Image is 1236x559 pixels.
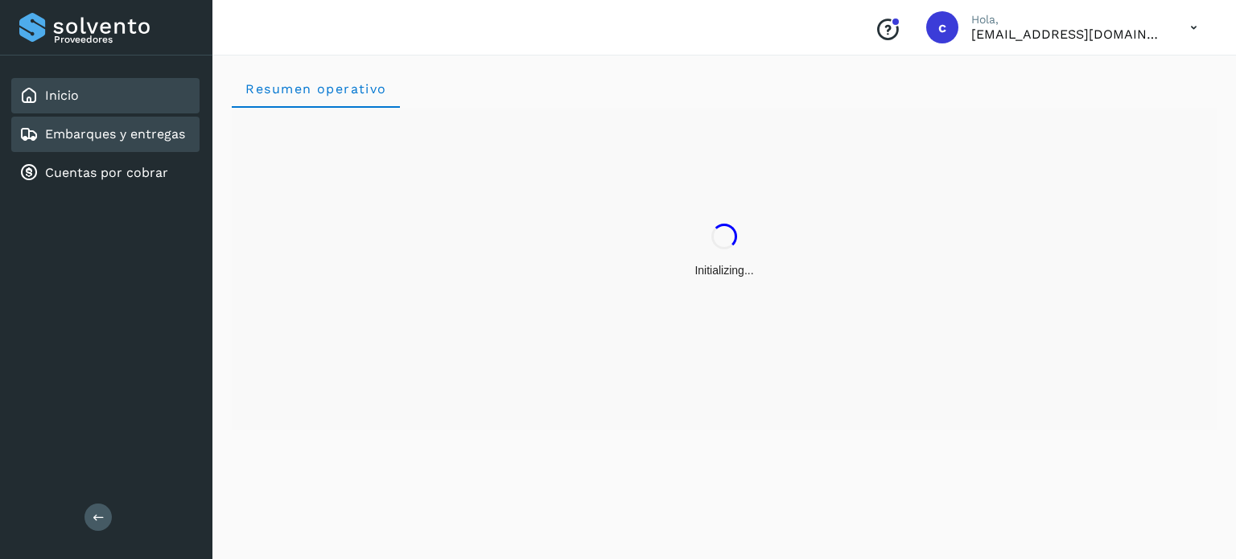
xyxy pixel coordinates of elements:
div: Embarques y entregas [11,117,200,152]
p: Hola, [971,13,1164,27]
p: cuentasespeciales8_met@castores.com.mx [971,27,1164,42]
a: Cuentas por cobrar [45,165,168,180]
p: Proveedores [54,34,193,45]
span: Resumen operativo [245,81,387,97]
a: Embarques y entregas [45,126,185,142]
div: Inicio [11,78,200,113]
a: Inicio [45,88,79,103]
div: Cuentas por cobrar [11,155,200,191]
